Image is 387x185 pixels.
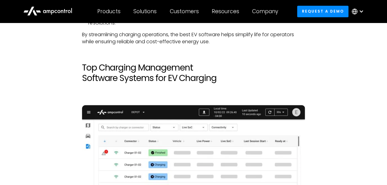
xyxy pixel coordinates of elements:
div: Company [252,8,278,15]
div: Products [97,8,121,15]
div: Customers [170,8,199,15]
a: Request a demo [297,6,348,17]
div: Resources [212,8,239,15]
div: Solutions [133,8,157,15]
p: By streamlining charging operations, the best EV software helps simplify life for operators while... [82,31,305,45]
h2: Top Charging Management Software Systems for EV Charging [82,62,305,83]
